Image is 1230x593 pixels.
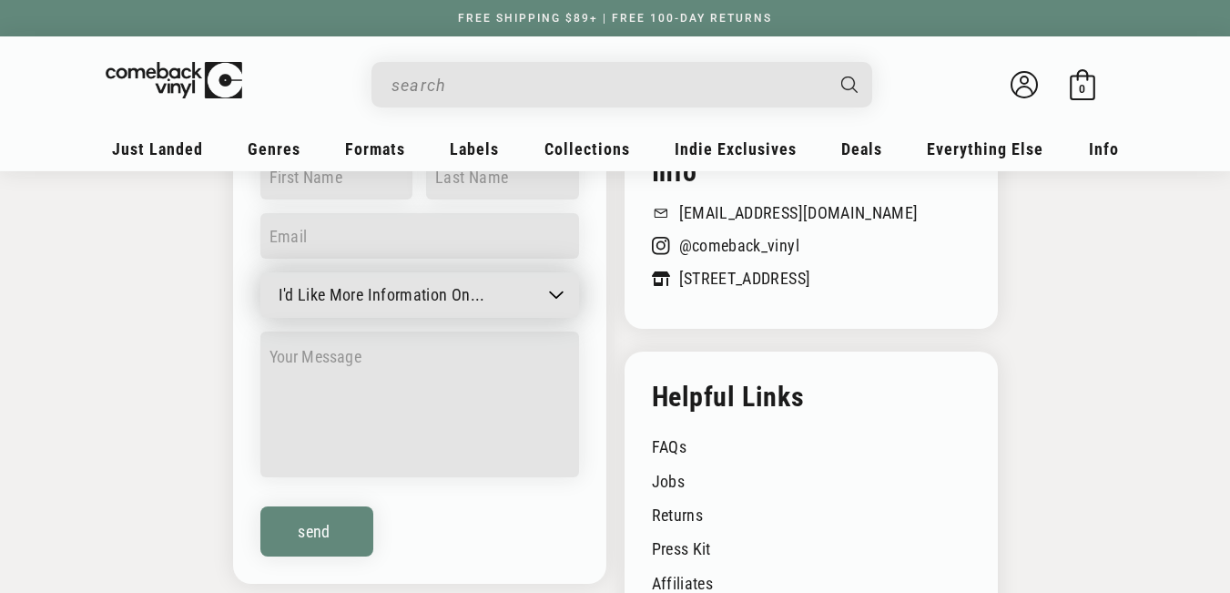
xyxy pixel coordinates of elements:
span: Labels [450,139,499,158]
span: Info [1089,139,1119,158]
span: Indie Exclusives [675,139,797,158]
input: Email [260,213,579,259]
span: Collections [544,139,630,158]
span: Deals [841,139,882,158]
a: [STREET_ADDRESS] [652,269,971,288]
span: Everything Else [927,139,1043,158]
a: Jobs [652,463,971,496]
input: Last name [426,154,579,199]
a: @comeback_vinyl [652,236,971,255]
a: Press Kit [652,530,971,564]
span: Formats [345,139,405,158]
span: Just Landed [112,139,203,158]
div: Search [371,62,872,107]
a: [EMAIL_ADDRESS][DOMAIN_NAME] [652,203,971,222]
button: Search [825,62,874,107]
a: Returns [652,496,971,530]
button: Send [260,506,373,557]
a: FREE SHIPPING $89+ | FREE 100-DAY RETURNS [440,12,790,25]
h4: Helpful Links [652,379,971,414]
input: When autocomplete results are available use up and down arrows to review and enter to select [391,66,823,104]
input: First name [260,154,413,199]
span: Genres [248,139,300,158]
span: 0 [1079,82,1085,96]
a: FAQs [652,428,971,462]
